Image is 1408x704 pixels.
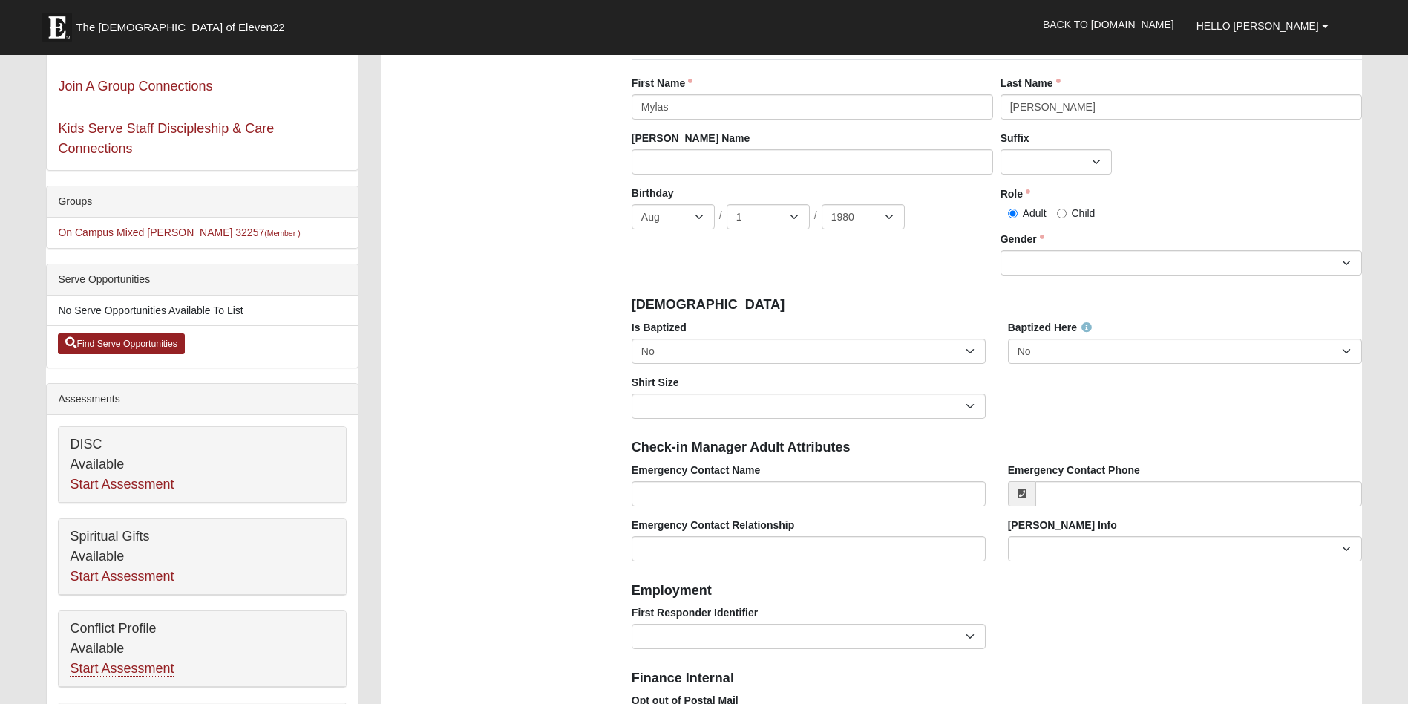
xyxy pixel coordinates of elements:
h4: Check-in Manager Adult Attributes [632,440,1362,456]
a: Hello [PERSON_NAME] [1185,7,1340,45]
small: (Member ) [264,229,300,238]
label: [PERSON_NAME] Info [1008,518,1117,532]
label: Is Baptized [632,320,687,335]
label: First Name [632,76,692,91]
h4: Employment [632,583,1362,599]
span: / [719,208,722,224]
label: Emergency Contact Name [632,463,761,478]
a: The [DEMOGRAPHIC_DATA] of Eleven22 [35,5,332,42]
li: No Serve Opportunities Available To List [47,296,358,326]
input: Adult [1008,209,1018,218]
span: Adult [1023,207,1047,219]
div: Serve Opportunities [47,264,358,296]
a: Start Assessment [70,569,174,584]
span: The [DEMOGRAPHIC_DATA] of Eleven22 [76,20,284,35]
label: Last Name [1001,76,1061,91]
span: / [814,208,817,224]
div: Conflict Profile Available [59,611,346,687]
label: Emergency Contact Relationship [632,518,794,532]
h4: [DEMOGRAPHIC_DATA] [632,297,1362,313]
label: Gender [1001,232,1044,247]
div: DISC Available [59,427,346,503]
label: Role [1001,186,1030,201]
label: Suffix [1001,131,1029,146]
div: Spiritual Gifts Available [59,519,346,595]
h4: Finance Internal [632,671,1362,687]
a: Back to [DOMAIN_NAME] [1032,6,1185,43]
a: Start Assessment [70,477,174,492]
label: Baptized Here [1008,320,1092,335]
a: Join A Group Connections [58,79,212,94]
span: Child [1072,207,1096,219]
label: Birthday [632,186,674,201]
label: Emergency Contact Phone [1008,463,1140,478]
a: Kids Serve Staff Discipleship & Care Connections [58,121,274,156]
label: First Responder Identifier [632,605,758,620]
a: Start Assessment [70,661,174,677]
input: Child [1057,209,1067,218]
label: [PERSON_NAME] Name [632,131,750,146]
a: Find Serve Opportunities [58,333,185,354]
span: Hello [PERSON_NAME] [1196,20,1319,32]
a: On Campus Mixed [PERSON_NAME] 32257(Member ) [58,226,300,238]
label: Shirt Size [632,375,679,390]
div: Assessments [47,384,358,415]
div: Groups [47,186,358,218]
img: Eleven22 logo [42,13,72,42]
